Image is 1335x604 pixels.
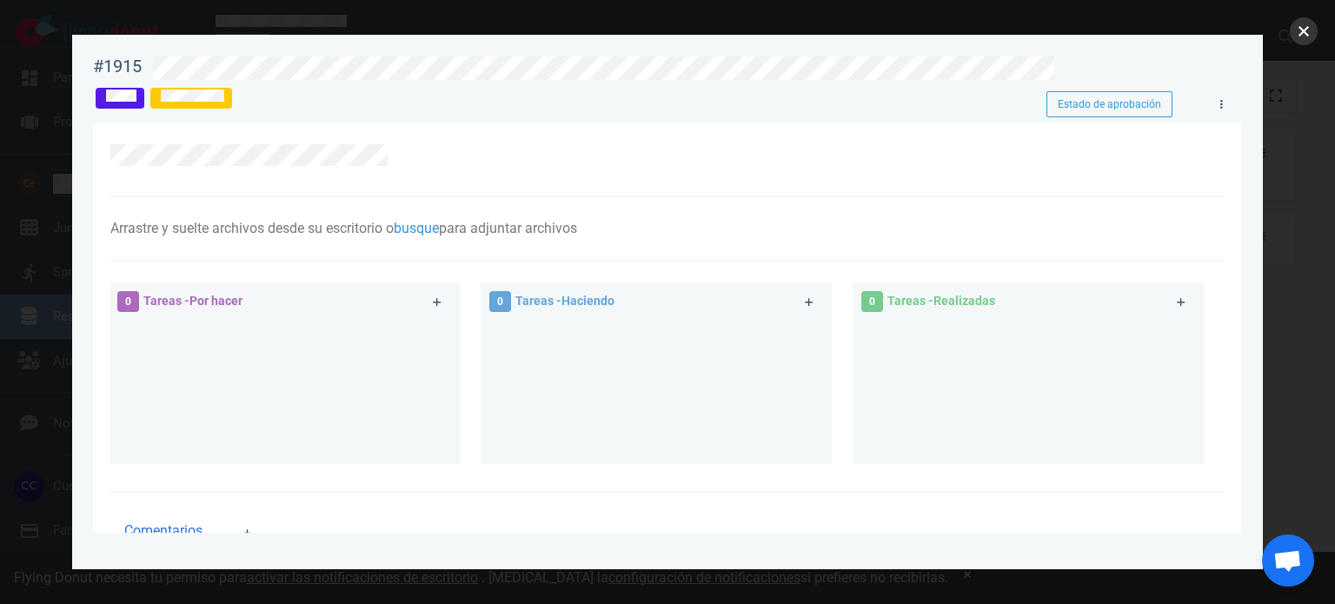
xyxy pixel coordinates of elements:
font: 0 [125,295,131,308]
font: Por hacer [189,294,242,308]
font: Arrastre y suelte archivos desde su escritorio o [110,220,394,236]
button: cerca [1290,17,1318,45]
button: Estado de aprobación [1046,91,1172,117]
font: Estado de aprobación [1058,98,1161,110]
font: Tareas - [515,294,561,308]
font: busque [394,220,439,236]
font: Comentarios [124,522,203,539]
div: Chat abierto [1262,534,1314,587]
font: 0 [869,295,875,308]
font: para adjuntar archivos [439,220,577,236]
font: Haciendo [561,294,614,308]
font: Tareas - [887,294,933,308]
font: Realizadas [933,294,995,308]
font: #1915 [93,56,142,76]
font: Tareas - [143,294,189,308]
font: 0 [497,295,503,308]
